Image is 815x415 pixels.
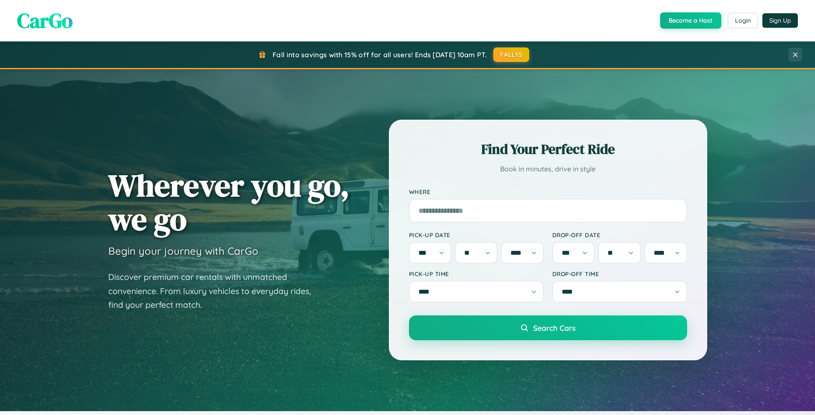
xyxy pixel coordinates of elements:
[409,315,687,340] button: Search Cars
[533,323,575,333] span: Search Cars
[108,270,322,312] p: Discover premium car rentals with unmatched convenience. From luxury vehicles to everyday rides, ...
[552,231,687,238] label: Drop-off Date
[660,12,721,29] button: Become a Host
[762,13,798,28] button: Sign Up
[108,244,258,257] h3: Begin your journey with CarGo
[409,188,687,195] label: Where
[728,13,758,28] button: Login
[108,168,350,236] h1: Wherever you go, we go
[409,163,687,175] p: Book in minutes, drive in style
[409,270,544,277] label: Pick-up Time
[17,6,73,35] span: CarGo
[493,47,529,62] button: FALL15
[552,270,687,277] label: Drop-off Time
[409,140,687,159] h2: Find Your Perfect Ride
[409,231,544,238] label: Pick-up Date
[273,50,487,59] span: Fall into savings with 15% off for all users! Ends [DATE] 10am PT.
